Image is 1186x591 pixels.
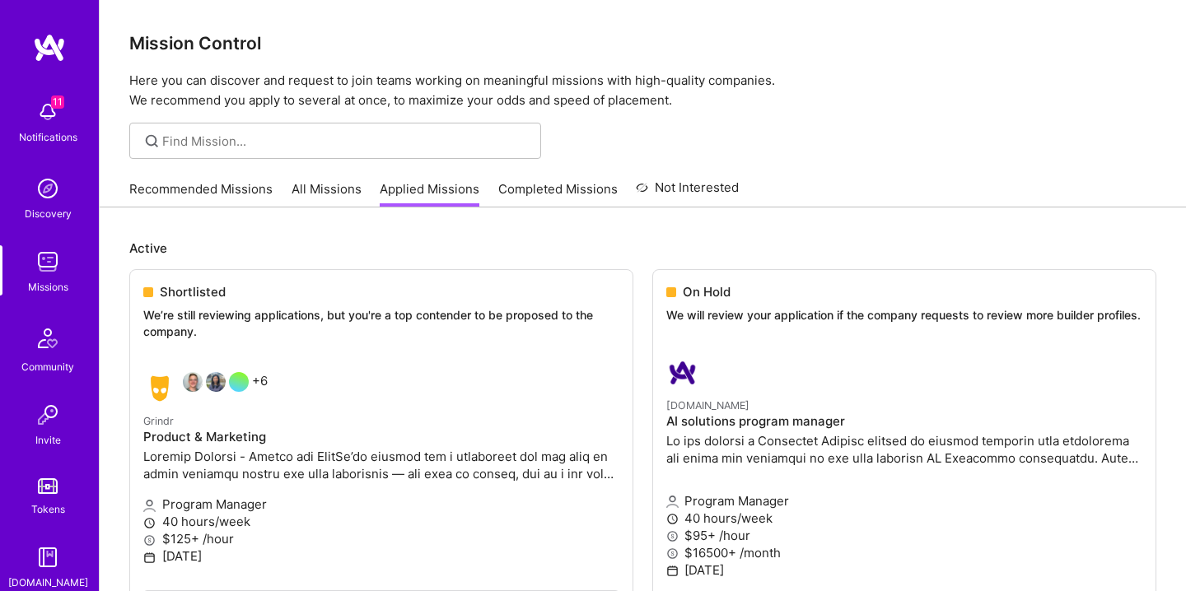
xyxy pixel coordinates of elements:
i: icon Calendar [666,565,679,577]
a: Grindr company logoTrevor NoonAngeline Rego+6GrindrProduct & MarketingLoremip Dolorsi - Ametco ad... [130,359,633,590]
i: icon MoneyGray [666,530,679,542]
div: Invite [35,431,61,449]
p: [DATE] [666,561,1142,579]
img: Angeline Rego [206,372,226,392]
i: icon Calendar [143,551,156,564]
img: Community [28,319,68,358]
img: bell [31,95,64,128]
img: Invite [31,398,64,431]
i: icon Applicant [143,500,156,512]
span: Shortlisted [160,283,226,300]
img: Trevor Noon [183,372,203,392]
p: $95+ /hour [666,527,1142,544]
small: [DOMAIN_NAME] [666,399,749,412]
p: We’re still reviewing applications, but you're a top contender to be proposed to the company. [143,307,619,339]
i: icon SearchGrey [142,132,161,151]
img: discovery [31,172,64,205]
h4: AI solutions program manager [666,414,1142,429]
small: Grindr [143,415,174,427]
p: We will review your application if the company requests to review more builder profiles. [666,307,1142,323]
img: Grindr company logo [143,372,176,405]
div: Missions [28,278,68,295]
p: [DATE] [143,547,619,565]
p: Program Manager [143,496,619,513]
input: Find Mission... [162,133,529,150]
p: 40 hours/week [143,513,619,530]
i: icon MoneyGray [143,534,156,547]
img: tokens [38,478,58,494]
div: Tokens [31,500,65,518]
div: Discovery [25,205,72,222]
i: icon Clock [666,513,679,525]
img: A.Team company logo [666,356,699,389]
i: icon Applicant [666,496,679,508]
img: guide book [31,541,64,574]
i: icon MoneyGray [666,547,679,560]
p: Here you can discover and request to join teams working on meaningful missions with high-quality ... [129,71,1156,110]
h4: Product & Marketing [143,430,619,444]
a: All Missions [292,180,362,207]
p: $16500+ /month [666,544,1142,561]
p: $125+ /hour [143,530,619,547]
p: 40 hours/week [666,510,1142,527]
i: icon Clock [143,517,156,529]
a: Completed Missions [498,180,618,207]
p: Active [129,240,1156,257]
p: Program Manager [666,492,1142,510]
p: Lo ips dolorsi a Consectet Adipisc elitsed do eiusmod temporin utla etdolorema ali enima min veni... [666,432,1142,467]
img: teamwork [31,245,64,278]
a: Not Interested [636,178,739,207]
div: +6 [143,372,268,405]
span: On Hold [683,283,731,300]
div: [DOMAIN_NAME] [8,574,88,591]
a: Recommended Missions [129,180,273,207]
div: Notifications [19,128,77,146]
img: logo [33,33,66,63]
a: Applied Missions [380,180,479,207]
p: Loremip Dolorsi - Ametco adi ElitSe’do eiusmod tem i utlaboreet dol mag aliq en admin veniamqu no... [143,448,619,482]
div: Community [21,358,74,375]
h3: Mission Control [129,33,1156,54]
span: 11 [51,95,64,109]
